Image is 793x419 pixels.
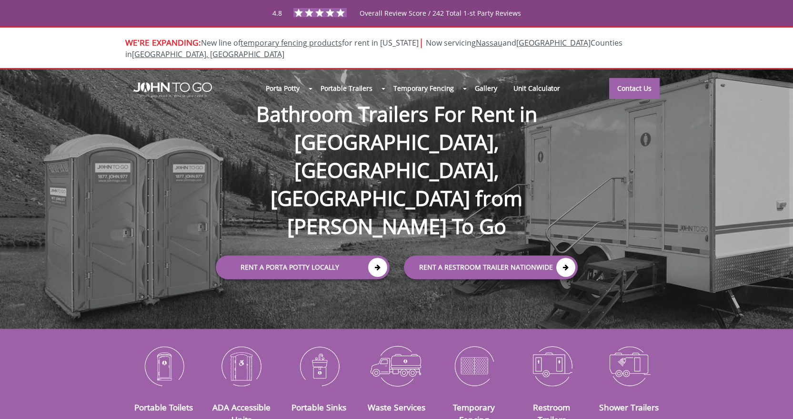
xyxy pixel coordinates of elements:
span: | [419,36,424,49]
a: Temporary Fencing [385,78,462,98]
a: [GEOGRAPHIC_DATA], [GEOGRAPHIC_DATA] [132,49,284,59]
a: temporary fencing products [241,38,342,48]
a: Unit Calculator [505,78,569,98]
a: rent a RESTROOM TRAILER Nationwide [404,255,578,279]
img: Waste-Services-icon_N.png [365,341,428,390]
a: Gallery [467,78,505,98]
h1: Bathroom Trailers For Rent in [GEOGRAPHIC_DATA], [GEOGRAPHIC_DATA], [GEOGRAPHIC_DATA] from [PERSO... [206,69,587,240]
a: Portable Trailers [312,78,381,98]
span: WE'RE EXPANDING: [125,37,201,48]
span: 4.8 [272,9,282,18]
a: Porta Potty [258,78,308,98]
a: Nassau [476,38,502,48]
a: Waste Services [368,401,425,413]
a: Portable Sinks [291,401,346,413]
img: Shower-Trailers-icon_N.png [598,341,661,390]
a: Rent a Porta Potty Locally [216,255,390,279]
span: Overall Review Score / 242 Total 1-st Party Reviews [360,9,521,37]
img: Portable-Sinks-icon_N.png [287,341,351,390]
img: JOHN to go [133,82,212,97]
a: Portable Toilets [134,401,193,413]
a: Shower Trailers [599,401,659,413]
img: Portable-Toilets-icon_N.png [132,341,196,390]
img: Restroom-Trailers-icon_N.png [520,341,583,390]
span: New line of for rent in [US_STATE] [125,38,622,60]
img: Temporary-Fencing-cion_N.png [442,341,506,390]
a: [GEOGRAPHIC_DATA] [516,38,591,48]
img: ADA-Accessible-Units-icon_N.png [210,341,273,390]
a: Contact Us [609,78,660,99]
